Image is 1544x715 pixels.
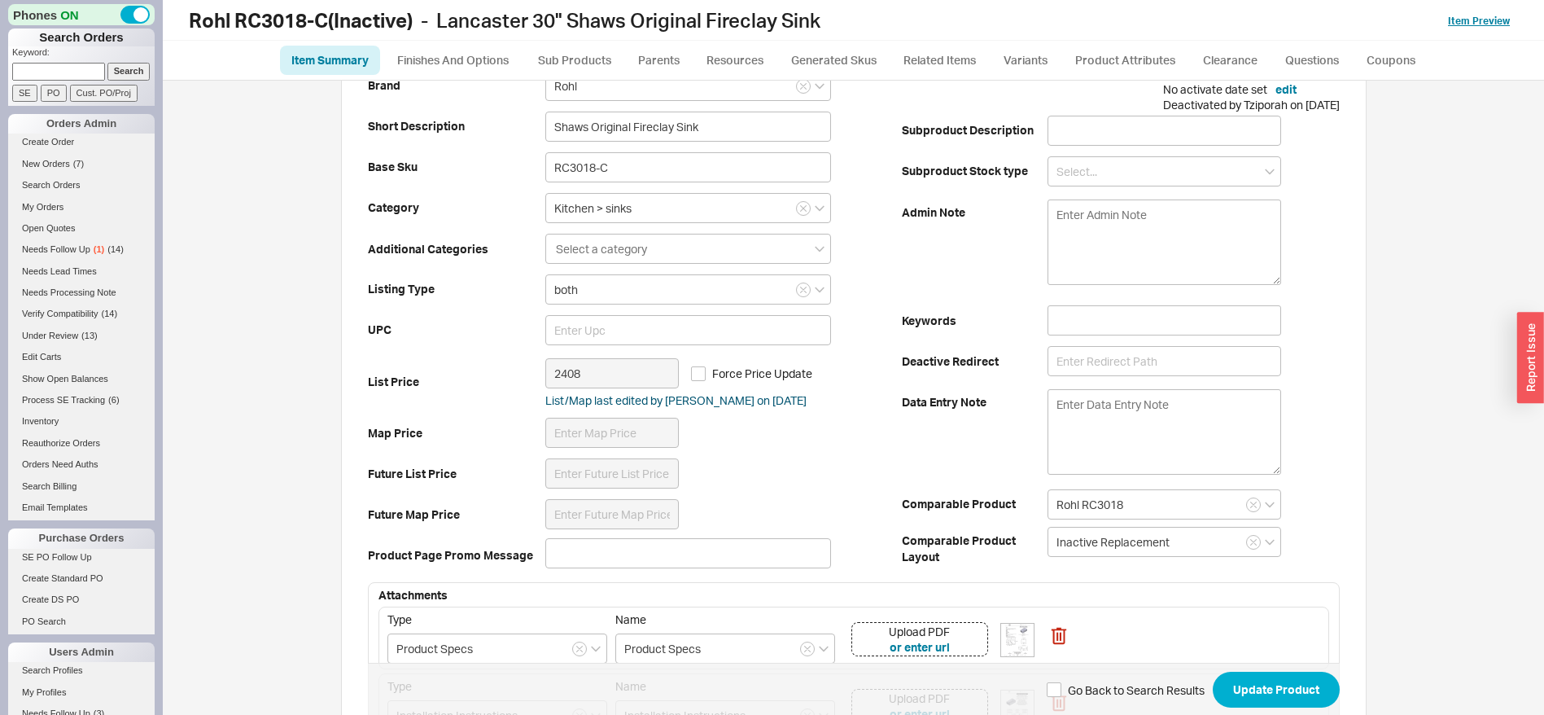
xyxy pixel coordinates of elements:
[73,159,84,169] span: ( 7 )
[902,394,1048,410] b: Data Entry Note
[378,588,448,602] b: Attachments
[1265,502,1275,508] svg: open menu
[368,374,546,390] b: List Price
[591,646,601,652] svg: open menu
[902,496,1048,512] b: Comparable Product
[107,63,151,80] input: Search
[436,8,820,33] span: Lancaster 30" Shaws Original Fireclay Sink
[22,331,78,340] span: Under Review
[368,466,546,482] b: Future List Price
[8,156,155,173] a: New Orders(7)
[1191,46,1269,75] a: Clearance
[70,85,138,102] input: Cust. PO/Proj
[902,204,1048,221] b: Admin Note
[815,287,824,293] svg: open menu
[1213,672,1340,708] button: Update Product
[8,662,155,679] a: Search Profiles
[691,366,706,381] input: Force Price Update
[12,85,37,102] input: SE
[1001,624,1034,656] img: ear3ghroohy6d3eleec4_q9tggb.pdf
[1048,527,1281,557] input: Select...
[712,366,812,382] span: Force Price Update
[8,392,155,409] a: Process SE Tracking(6)
[368,281,546,297] b: Listing Type
[280,46,380,75] a: Item Summary
[815,83,824,90] svg: open menu
[421,8,428,33] span: -
[1163,65,1340,113] div: Deactivated by Tziporah on [DATE]
[902,353,1048,370] b: Deactive Redirect
[8,613,155,630] a: PO Search
[615,612,646,626] span: Name
[107,244,124,254] span: ( 14 )
[8,220,155,237] a: Open Quotes
[1068,682,1205,698] span: Go Back to Search Results
[694,46,776,75] a: Resources
[1048,489,1281,520] input: Enter 2 letters
[8,284,155,301] a: Needs Processing Note
[368,118,546,134] b: Short Description
[22,395,105,405] span: Process SE Tracking
[368,77,546,94] b: Brand
[368,241,546,257] b: Additional Categories
[902,313,1048,329] b: Keywords
[1448,15,1510,27] a: Item Preview
[41,85,67,102] input: PO
[8,371,155,388] a: Show Open Balances
[889,624,950,640] div: Upload PDF
[1063,46,1188,75] a: Product Attributes
[1354,46,1427,75] a: Coupons
[8,591,155,608] a: Create DS PO
[368,507,546,523] b: Future Map Price
[545,315,830,345] input: Enter Upc
[8,263,155,280] a: Needs Lead Times
[8,684,155,701] a: My Profiles
[545,274,830,305] input: Select a Listing Type
[22,244,90,254] span: Needs Follow Up
[368,159,546,175] b: Base Sku
[8,4,155,25] div: Phones
[779,46,888,75] a: Generated Skus
[545,152,830,182] input: Enter Sku
[902,533,1048,564] b: Comparable Product Layout
[1048,156,1281,186] input: Select...
[991,46,1060,75] a: Variants
[387,612,412,626] span: Type
[22,287,116,297] span: Needs Processing Note
[1163,82,1267,96] span: No activate date set
[8,114,155,134] div: Orders Admin
[22,159,70,169] span: New Orders
[8,199,155,216] a: My Orders
[8,529,155,548] div: Purchase Orders
[368,425,546,441] b: Map Price
[12,46,155,63] p: Keyword:
[189,8,328,33] b: Rohl RC3018-C
[891,46,988,75] a: Related Items
[368,547,546,564] b: Product Page Promo Message
[8,435,155,452] a: Reauthorize Orders
[8,29,155,46] h1: Search Orders
[328,8,413,33] b: (Inactive)
[526,46,623,75] a: Sub Products
[545,458,679,489] input: Enter Future List Price
[60,7,79,24] span: ON
[22,309,98,318] span: Verify Compatibility
[368,200,546,216] b: Category
[902,163,1048,179] b: Subproduct Stock type
[8,413,155,430] a: Inventory
[1272,46,1351,75] a: Questions
[615,634,835,664] input: Select...
[554,239,650,258] input: Select a category
[1275,81,1297,98] button: edit
[8,456,155,473] a: Orders Need Auths
[1265,169,1275,175] svg: open menu
[8,499,155,516] a: Email Templates
[545,193,830,223] input: Select a category
[1047,682,1061,697] input: Go Back to Search Results
[1048,346,1281,376] input: Enter Redirect Path
[8,549,155,566] a: SE PO Follow Up
[94,244,104,254] span: ( 1 )
[815,205,824,212] svg: open menu
[545,499,679,529] input: Enter Future Map Price
[8,327,155,344] a: Under Review(13)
